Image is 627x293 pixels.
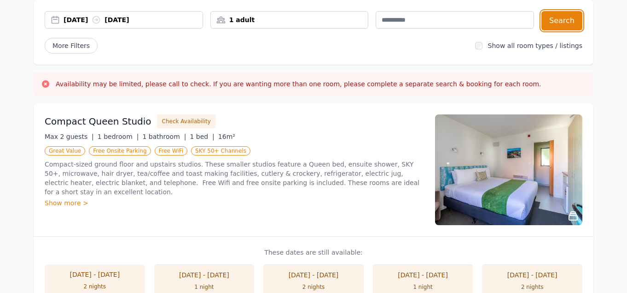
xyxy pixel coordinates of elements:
div: 1 night [382,283,464,291]
div: 2 nights [273,283,354,291]
span: 1 bed | [190,133,214,140]
button: Check Availability [157,114,216,128]
span: 16m² [218,133,235,140]
div: 1 night [163,283,245,291]
label: Show all room types / listings [488,42,582,49]
span: 1 bathroom | [142,133,186,140]
span: 1 bedroom | [98,133,139,140]
div: [DATE] [DATE] [64,15,203,24]
div: [DATE] - [DATE] [491,270,573,280]
p: Compact-sized ground floor and upstairs studios. These smaller studios feature a Queen bed, ensui... [45,160,424,197]
div: [DATE] - [DATE] [54,270,136,279]
h3: Availability may be limited, please call to check. If you are wanting more than one room, please ... [56,79,541,89]
span: Great Value [45,146,85,155]
div: [DATE] - [DATE] [273,270,354,280]
div: 1 adult [211,15,368,24]
span: Free WiFi [155,146,188,155]
div: 2 nights [54,283,136,290]
div: 2 nights [491,283,573,291]
p: These dates are still available: [45,248,582,257]
div: Show more > [45,198,424,208]
span: SKY 50+ Channels [191,146,250,155]
span: More Filters [45,38,98,54]
span: Free Onsite Parking [89,146,151,155]
h3: Compact Queen Studio [45,115,151,128]
button: Search [541,11,582,30]
div: [DATE] - [DATE] [163,270,245,280]
span: Max 2 guests | [45,133,94,140]
div: [DATE] - [DATE] [382,270,464,280]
